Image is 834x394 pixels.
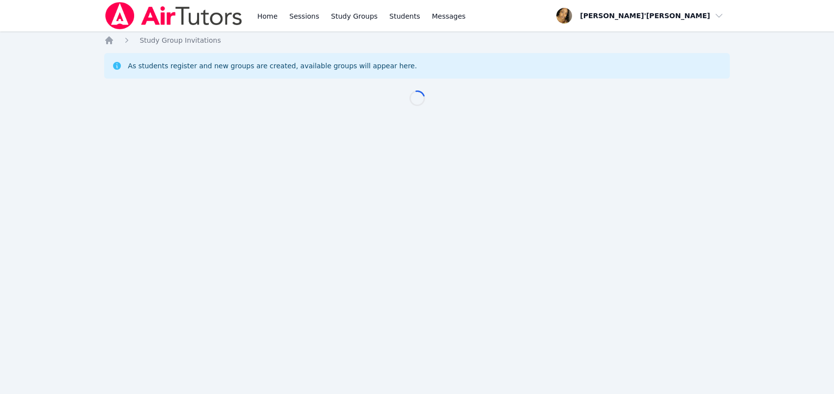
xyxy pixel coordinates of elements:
[140,36,221,44] span: Study Group Invitations
[104,35,730,45] nav: Breadcrumb
[140,35,221,45] a: Study Group Invitations
[128,61,417,71] div: As students register and new groups are created, available groups will appear here.
[432,11,466,21] span: Messages
[104,2,243,29] img: Air Tutors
